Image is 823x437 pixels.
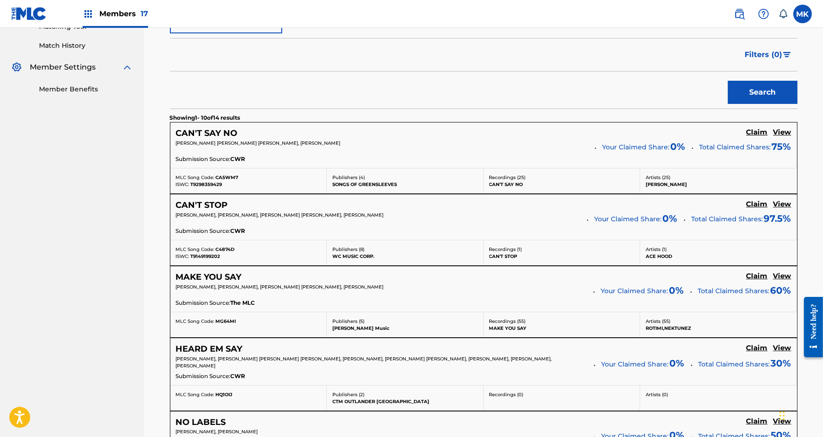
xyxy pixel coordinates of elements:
span: Your Claimed Share: [602,360,669,369]
span: CWR [231,227,246,235]
span: MLC Song Code: [176,246,214,252]
h5: View [773,272,791,281]
img: search [734,8,745,19]
p: CAN'T STOP [489,253,635,260]
span: 0 % [669,283,684,297]
span: Total Claimed Shares: [692,215,763,223]
div: Notifications [778,9,788,19]
span: Submission Source: [176,227,231,235]
p: Recordings ( 25 ) [489,174,635,181]
p: CAN'T SAY NO [489,181,635,188]
p: Artists ( 25 ) [646,174,791,181]
h5: View [773,128,791,137]
span: Submission Source: [176,155,231,163]
h5: Claim [746,272,768,281]
span: ISWC: [176,253,189,259]
span: Submission Source: [176,372,231,380]
span: MG64MI [216,318,236,324]
p: [PERSON_NAME] Music [332,325,478,332]
p: MAKE YOU SAY [489,325,635,332]
span: Submission Source: [176,299,231,307]
span: MLC Song Code: [176,392,214,398]
a: View [773,200,791,210]
a: Public Search [730,5,749,23]
a: View [773,344,791,354]
span: [PERSON_NAME], [PERSON_NAME], [PERSON_NAME] [PERSON_NAME], [PERSON_NAME] [176,212,384,218]
button: Filters (0) [739,43,797,66]
span: Total Claimed Shares: [699,360,770,368]
a: View [773,417,791,427]
h5: HEARD EM SAY [176,344,243,354]
a: View [773,128,791,138]
span: MLC Song Code: [176,174,214,180]
p: Artists ( 1 ) [646,246,791,253]
img: help [758,8,769,19]
p: WC MUSIC CORP. [332,253,478,260]
span: CA5WM7 [216,174,239,180]
span: C4874D [216,246,235,252]
button: Search [728,81,797,104]
p: ACE HOOD [646,253,791,260]
div: Help [754,5,773,23]
span: Members [99,8,148,19]
p: [PERSON_NAME] [646,181,791,188]
span: CWR [231,155,246,163]
span: Total Claimed Shares: [698,287,770,295]
span: 17 [141,9,148,18]
span: ISWC: [176,181,189,187]
span: 0 % [670,356,685,370]
span: Your Claimed Share: [603,142,670,152]
span: 0 % [663,212,678,225]
p: ROTIMI,NEKTUNEZ [646,325,791,332]
span: CWR [231,372,246,380]
h5: Claim [746,344,768,353]
span: [PERSON_NAME], [PERSON_NAME] [PERSON_NAME] [PERSON_NAME], [PERSON_NAME], [PERSON_NAME] [PERSON_NA... [176,356,552,369]
p: Publishers ( 4 ) [332,174,478,181]
div: User Menu [793,5,812,23]
p: Publishers ( 8 ) [332,246,478,253]
span: T9149199202 [191,253,220,259]
a: View [773,272,791,282]
img: filter [783,52,791,58]
img: MLC Logo [11,7,47,20]
h5: Claim [746,128,768,137]
span: The MLC [231,299,255,307]
iframe: Chat Widget [777,392,823,437]
span: 0 % [671,140,686,154]
iframe: Resource Center [797,289,823,364]
p: CTM OUTLANDER [GEOGRAPHIC_DATA] [332,398,478,405]
span: MLC Song Code: [176,318,214,324]
span: Your Claimed Share: [601,286,668,296]
span: 30 % [771,356,791,370]
h5: MAKE YOU SAY [176,272,242,283]
h5: View [773,417,791,426]
span: Member Settings [30,62,96,73]
span: [PERSON_NAME], [PERSON_NAME], [PERSON_NAME] [PERSON_NAME], [PERSON_NAME] [176,284,384,290]
h5: CAN'T STOP [176,200,228,211]
span: [PERSON_NAME] [PERSON_NAME] [PERSON_NAME], [PERSON_NAME] [176,140,341,146]
span: 97.5 % [764,212,791,225]
span: HQ1OIJ [216,392,233,398]
p: Artists ( 0 ) [646,391,791,398]
img: Member Settings [11,62,22,73]
h5: Claim [746,200,768,209]
span: T9298359429 [191,181,222,187]
p: Publishers ( 2 ) [332,391,478,398]
a: Member Benefits [39,84,133,94]
p: Recordings ( 1 ) [489,246,635,253]
h5: View [773,344,791,353]
h5: Claim [746,417,768,426]
span: [PERSON_NAME], [PERSON_NAME] [176,429,258,435]
h5: NO LABELS [176,417,226,428]
p: Recordings ( 55 ) [489,318,635,325]
p: Artists ( 55 ) [646,318,791,325]
span: Filters ( 0 ) [745,49,783,60]
p: Recordings ( 0 ) [489,391,635,398]
span: 60 % [771,283,791,297]
img: Top Rightsholders [83,8,94,19]
h5: CAN'T SAY NO [176,128,238,139]
span: Total Claimed Shares: [700,143,771,151]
